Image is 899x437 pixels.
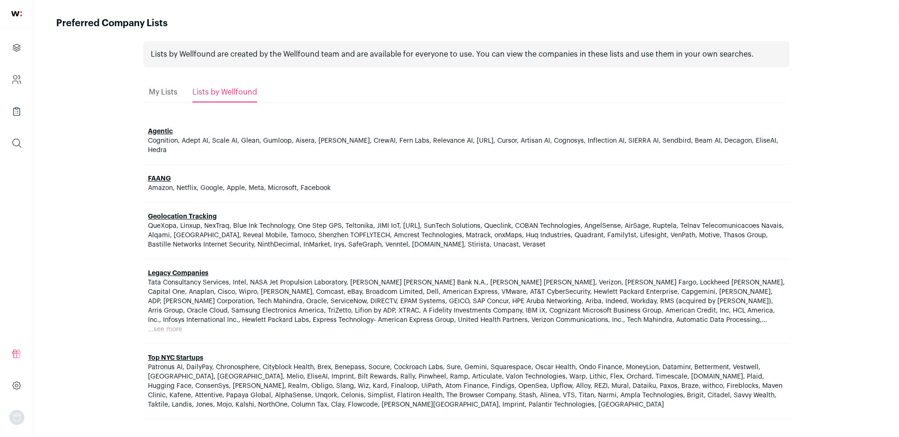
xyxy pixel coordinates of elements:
[148,270,208,277] a: Legacy Companies
[6,36,28,59] a: Projects
[149,83,177,102] a: My Lists
[11,11,22,16] img: wellfound-shorthand-0d5821cbd27db2630d0214b213865d53afaa358527fdda9d0ea32b1df1b89c2c.svg
[148,185,331,191] span: Amazon, Netflix, Google, Apple, Meta, Microsoft, Facebook
[148,355,203,361] a: Top NYC Startups
[9,410,24,425] button: Open dropdown
[148,213,217,220] a: Geolocation Tracking
[148,364,782,408] span: Patronus AI, DailyPay, Chronosphere, Cityblock Health, Brex, Benepass, Socure, Cockroach Labs, Su...
[148,223,784,248] span: QueXopa, Linxup, NexTraq, Blue Ink Technology, One Step GPS, Teltonika, JIMI IoT, [URL], SunTech ...
[56,17,168,30] h1: Preferred Company Lists
[148,325,182,334] button: ...see more
[6,100,28,123] a: Company Lists
[151,49,782,60] p: Lists by Wellfound are created by the Wellfound team and are available for everyone to use. You c...
[9,410,24,425] img: nopic.png
[148,138,778,153] span: Cognition, Adept AI, Scale AI, Glean, Gumloop, Aisera, [PERSON_NAME], CrewAI, Fern Labs, Relevanc...
[148,278,785,325] span: Tata Consultancy Services, Intel, NASA Jet Propulsion Laboratory, [PERSON_NAME] [PERSON_NAME] Ban...
[148,175,171,182] a: FAANG
[149,88,177,96] span: My Lists
[6,68,28,91] a: Company and ATS Settings
[192,88,257,96] span: Lists by Wellfound
[148,128,173,135] a: Agentic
